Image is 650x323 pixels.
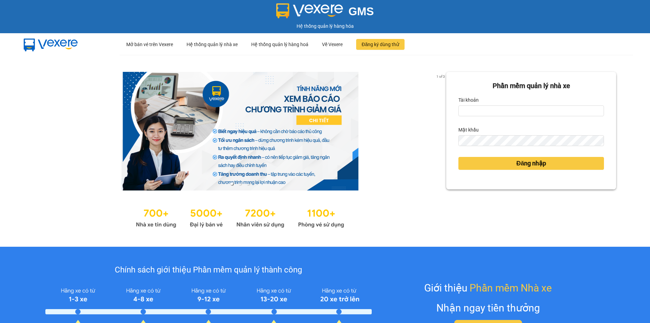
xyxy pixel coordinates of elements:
li: slide item 1 [231,182,233,185]
img: logo 2 [276,3,343,18]
a: GMS [276,10,374,16]
span: Đăng ký dùng thử [362,41,399,48]
li: slide item 3 [247,182,250,185]
div: Giới thiệu [424,280,552,296]
div: Chính sách giới thiệu Phần mềm quản lý thành công [45,264,371,277]
div: Phần mềm quản lý nhà xe [458,81,604,91]
span: Phần mềm Nhà xe [470,280,552,296]
li: slide item 2 [239,182,241,185]
img: Statistics.png [136,204,344,230]
div: Mở bán vé trên Vexere [126,34,173,55]
input: Tài khoản [458,105,604,116]
button: Đăng ký dùng thử [356,39,405,50]
label: Mật khẩu [458,124,479,135]
div: Hệ thống quản lý hàng hoá [251,34,308,55]
p: 1 of 3 [434,72,446,81]
span: GMS [348,5,374,18]
label: Tài khoản [458,95,479,105]
input: Mật khẩu [458,135,604,146]
button: Đăng nhập [458,157,604,170]
button: next slide / item [437,72,446,190]
span: Đăng nhập [516,159,546,168]
div: Về Vexere [322,34,343,55]
img: mbUUG5Q.png [17,33,85,56]
div: Nhận ngay tiền thưởng [436,300,540,316]
button: previous slide / item [34,72,43,190]
div: Hệ thống quản lý nhà xe [187,34,238,55]
div: Hệ thống quản lý hàng hóa [2,22,648,30]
